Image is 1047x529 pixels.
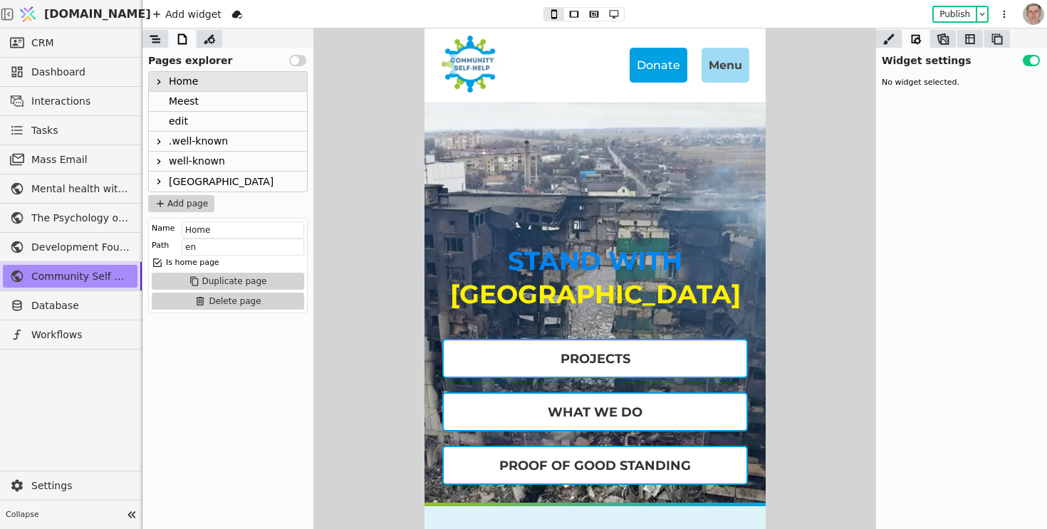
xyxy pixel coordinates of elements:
[148,195,214,212] button: Add page
[3,236,137,258] a: Development Foundation
[277,19,325,54] div: Menu
[18,249,323,283] p: [GEOGRAPHIC_DATA]
[166,256,219,270] div: Is home page
[31,269,130,284] span: Community Self Help
[18,216,323,249] p: STAND WITH
[31,211,130,226] span: The Psychology of War
[149,172,307,192] div: [GEOGRAPHIC_DATA]
[31,328,130,342] span: Workflows
[31,298,130,313] span: Database
[1023,4,1044,25] img: 1560949290925-CROPPED-IMG_0201-2-.jpg
[3,90,137,112] a: Interactions
[3,474,137,497] a: Settings
[31,65,130,80] span: Dashboard
[44,6,151,23] span: [DOMAIN_NAME]
[169,72,198,91] div: Home
[75,429,266,445] div: Proof of Good Standing
[31,36,54,51] span: CRM
[18,310,323,350] a: Projects
[149,132,307,152] div: .well-known
[148,6,226,23] div: Add widget
[876,71,1047,95] div: No widget selected.
[123,376,218,392] div: What we do
[169,92,199,111] div: Meest
[149,72,307,92] div: Home
[3,323,137,346] a: Workflows
[17,1,38,28] img: Logo
[31,152,130,167] span: Mass Email
[149,92,307,112] div: Meest
[169,112,188,131] div: edit
[14,1,142,28] a: [DOMAIN_NAME]
[3,265,137,288] a: Community Self Help
[152,239,169,253] div: Path
[149,152,307,172] div: well-known
[31,240,130,255] span: Development Foundation
[136,323,206,338] div: Projects
[3,31,137,54] a: CRM
[3,177,137,200] a: Mental health without prejudice project
[934,7,976,21] button: Publish
[3,206,137,229] a: The Psychology of War
[31,94,130,109] span: Interactions
[31,182,130,197] span: Mental health without prejudice project
[152,273,304,290] button: Duplicate page
[3,294,137,317] a: Database
[6,509,122,521] span: Collapse
[876,48,1047,68] div: Widget settings
[31,478,130,493] span: Settings
[152,293,304,310] button: Delete page
[142,48,313,68] div: Pages explorer
[3,148,137,171] a: Mass Email
[18,417,323,456] a: Proof of Good Standing
[169,152,225,171] div: well-known
[14,7,75,64] img: 1645367375117-communityselfhelp-logo-En-180.png
[18,364,323,403] a: What we do
[169,132,228,151] div: .well-known
[3,61,137,83] a: Dashboard
[31,123,58,138] span: Tasks
[205,19,263,54] a: Donate
[149,112,307,132] div: edit
[3,119,137,142] a: Tasks
[169,172,274,192] div: [GEOGRAPHIC_DATA]
[152,221,174,236] div: Name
